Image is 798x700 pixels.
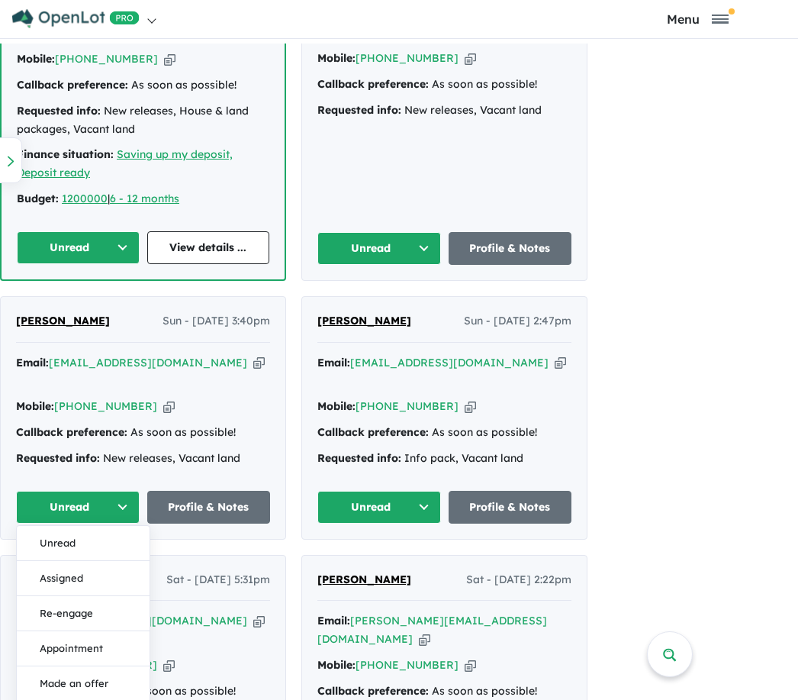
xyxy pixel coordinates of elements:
[317,51,356,65] strong: Mobile:
[17,596,150,631] button: Re-engage
[317,658,356,672] strong: Mobile:
[164,51,175,67] button: Copy
[62,192,108,205] a: 1200000
[317,571,411,589] a: [PERSON_NAME]
[317,399,356,413] strong: Mobile:
[16,399,54,413] strong: Mobile:
[317,684,429,698] strong: Callback preference:
[465,50,476,66] button: Copy
[449,491,572,524] a: Profile & Notes
[16,424,270,442] div: As soon as possible!
[317,312,411,331] a: [PERSON_NAME]
[356,658,459,672] a: [PHONE_NUMBER]
[317,614,547,646] a: [PERSON_NAME][EMAIL_ADDRESS][DOMAIN_NAME]
[317,573,411,586] span: [PERSON_NAME]
[17,102,269,139] div: New releases, House & land packages, Vacant land
[147,231,270,264] a: View details ...
[253,613,265,629] button: Copy
[16,425,127,439] strong: Callback preference:
[17,76,269,95] div: As soon as possible!
[162,312,270,331] span: Sun - [DATE] 3:40pm
[317,232,441,265] button: Unread
[17,561,150,596] button: Assigned
[163,657,175,673] button: Copy
[317,356,350,369] strong: Email:
[253,355,265,371] button: Copy
[449,232,572,265] a: Profile & Notes
[600,11,794,26] button: Toggle navigation
[12,9,140,28] img: Openlot PRO Logo White
[465,398,476,415] button: Copy
[17,147,114,161] strong: Finance situation:
[110,192,179,205] a: 6 - 12 months
[464,312,571,331] span: Sun - [DATE] 2:47pm
[465,657,476,673] button: Copy
[16,356,49,369] strong: Email:
[317,76,571,94] div: As soon as possible!
[317,424,571,442] div: As soon as possible!
[317,77,429,91] strong: Callback preference:
[166,571,270,589] span: Sat - [DATE] 5:31pm
[147,491,271,524] a: Profile & Notes
[317,450,571,468] div: Info pack, Vacant land
[419,631,430,647] button: Copy
[17,231,140,264] button: Unread
[317,102,571,120] div: New releases, Vacant land
[17,104,101,118] strong: Requested info:
[555,355,566,371] button: Copy
[317,491,441,524] button: Unread
[317,314,411,327] span: [PERSON_NAME]
[317,614,350,627] strong: Email:
[350,356,549,369] a: [EMAIL_ADDRESS][DOMAIN_NAME]
[54,399,157,413] a: [PHONE_NUMBER]
[16,314,110,327] span: [PERSON_NAME]
[317,425,429,439] strong: Callback preference:
[17,147,233,179] a: Saving up my deposit, Deposit ready
[356,51,459,65] a: [PHONE_NUMBER]
[317,103,401,117] strong: Requested info:
[163,398,175,415] button: Copy
[466,571,571,589] span: Sat - [DATE] 2:22pm
[17,526,150,561] button: Unread
[17,631,150,666] button: Appointment
[16,491,140,524] button: Unread
[16,451,100,465] strong: Requested info:
[55,52,158,66] a: [PHONE_NUMBER]
[17,192,59,205] strong: Budget:
[317,451,401,465] strong: Requested info:
[49,356,247,369] a: [EMAIL_ADDRESS][DOMAIN_NAME]
[356,399,459,413] a: [PHONE_NUMBER]
[17,190,269,208] div: |
[16,450,270,468] div: New releases, Vacant land
[17,78,128,92] strong: Callback preference:
[16,312,110,331] a: [PERSON_NAME]
[17,52,55,66] strong: Mobile:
